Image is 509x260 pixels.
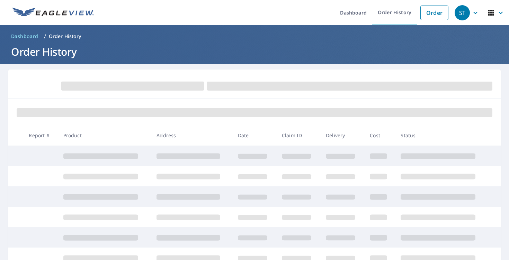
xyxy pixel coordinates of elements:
[8,31,41,42] a: Dashboard
[8,45,501,59] h1: Order History
[364,125,395,146] th: Cost
[44,32,46,40] li: /
[58,125,151,146] th: Product
[276,125,320,146] th: Claim ID
[455,5,470,20] div: ST
[49,33,81,40] p: Order History
[23,125,57,146] th: Report #
[12,8,94,18] img: EV Logo
[420,6,448,20] a: Order
[151,125,232,146] th: Address
[320,125,364,146] th: Delivery
[11,33,38,40] span: Dashboard
[232,125,276,146] th: Date
[395,125,489,146] th: Status
[8,31,501,42] nav: breadcrumb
